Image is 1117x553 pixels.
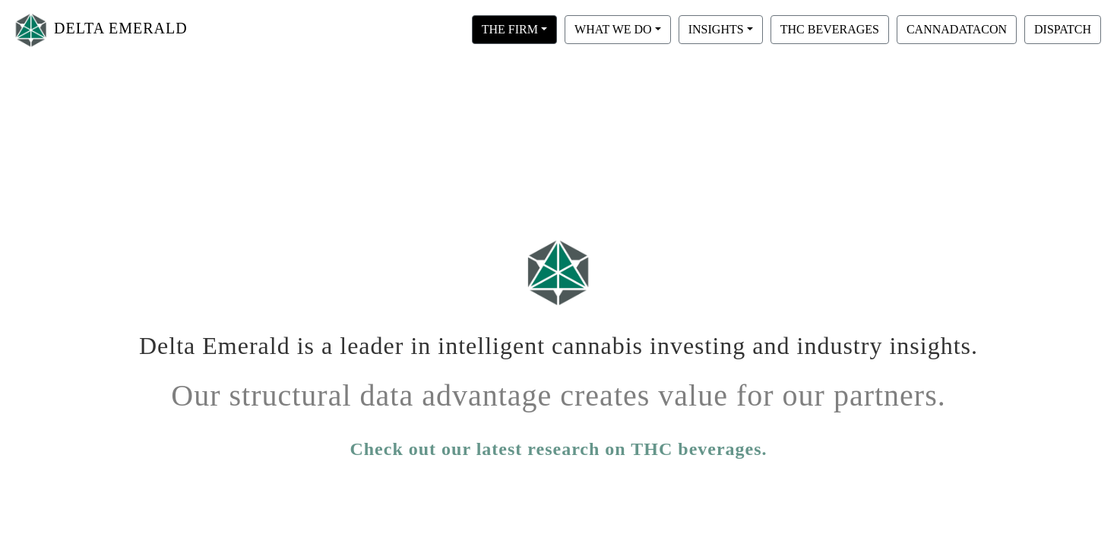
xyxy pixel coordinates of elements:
button: THE FIRM [472,15,557,44]
button: INSIGHTS [679,15,763,44]
a: DELTA EMERALD [12,6,188,54]
a: Check out our latest research on THC beverages. [350,435,767,463]
button: WHAT WE DO [565,15,671,44]
a: DISPATCH [1020,22,1105,35]
button: DISPATCH [1024,15,1101,44]
button: THC BEVERAGES [771,15,889,44]
h1: Delta Emerald is a leader in intelligent cannabis investing and industry insights. [137,320,980,360]
h1: Our structural data advantage creates value for our partners. [137,366,980,414]
img: Logo [521,232,596,312]
a: THC BEVERAGES [767,22,893,35]
button: CANNADATACON [897,15,1017,44]
img: Logo [12,10,50,50]
a: CANNADATACON [893,22,1020,35]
